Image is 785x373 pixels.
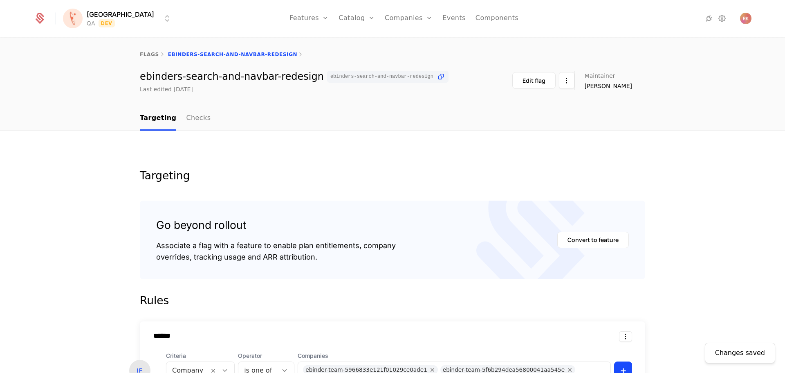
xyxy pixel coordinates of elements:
div: Associate a flag with a feature to enable plan entitlements, company overrides, tracking usage an... [156,240,396,263]
button: Select action [619,331,632,342]
span: [GEOGRAPHIC_DATA] [87,9,154,19]
div: Rules [140,292,645,309]
a: Targeting [140,106,176,131]
span: ebinders-search-and-navbar-redesign [330,74,433,79]
div: Targeting [140,170,645,181]
nav: Main [140,106,645,131]
span: Companies [298,352,611,360]
img: Radoslav Kolaric [740,13,751,24]
button: Open user button [740,13,751,24]
a: flags [140,52,159,57]
span: Criteria [166,352,235,360]
ul: Choose Sub Page [140,106,211,131]
button: Select environment [65,9,172,27]
div: ebinders-search-and-navbar-redesign [140,71,449,83]
button: Convert to feature [557,232,629,248]
div: Go beyond rollout [156,217,396,233]
a: Settings [717,14,727,23]
button: Select action [559,72,574,89]
img: Florence [63,9,83,28]
span: Maintainer [585,73,615,79]
div: QA [87,19,95,27]
a: Integrations [704,14,714,23]
div: Last edited [DATE] [140,85,193,93]
span: Operator [238,352,294,360]
div: Changes saved [715,348,765,358]
button: Edit flag [512,72,556,89]
a: Checks [186,106,211,131]
div: Edit flag [523,77,545,85]
span: Dev [99,19,115,27]
span: [PERSON_NAME] [585,82,632,90]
